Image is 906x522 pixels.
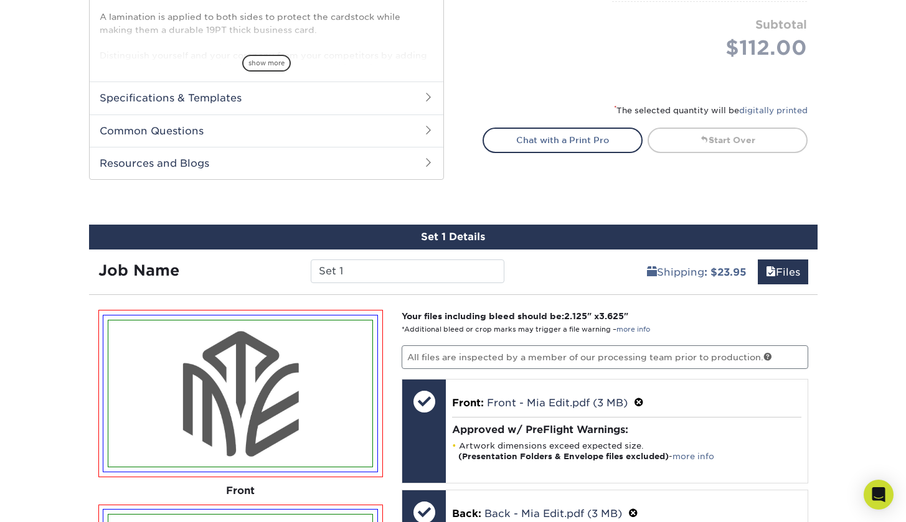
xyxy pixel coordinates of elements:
[599,311,624,321] span: 3.625
[484,508,622,520] a: Back - Mia Edit.pdf (3 MB)
[452,424,801,436] h4: Approved w/ PreFlight Warnings:
[402,325,650,333] small: *Additional bleed or crop marks may trigger a file warning –
[864,480,894,510] div: Open Intercom Messenger
[90,82,443,114] h2: Specifications & Templates
[639,259,755,284] a: Shipping: $23.95
[647,266,657,278] span: shipping
[311,259,504,283] input: Enter a job name
[616,325,650,333] a: more info
[648,128,808,152] a: Start Over
[483,128,643,152] a: Chat with a Print Pro
[758,259,808,284] a: Files
[98,261,179,279] strong: Job Name
[98,477,384,505] div: Front
[402,345,808,369] p: All files are inspected by a member of our processing team prior to production.
[704,266,747,278] b: : $23.95
[242,55,291,72] span: show more
[487,397,628,409] a: Front - Mia Edit.pdf (3 MB)
[739,106,808,115] a: digitally printed
[90,147,443,179] h2: Resources and Blogs
[564,311,587,321] span: 2.125
[672,452,714,461] a: more info
[458,452,669,461] strong: (Presentation Folders & Envelope files excluded)
[90,114,443,147] h2: Common Questions
[452,508,481,520] span: Back:
[614,106,808,115] small: The selected quantity will be
[402,311,628,321] strong: Your files including bleed should be: " x "
[89,225,818,249] div: Set 1 Details
[766,266,776,278] span: files
[452,440,801,462] li: Artwork dimensions exceed expected size. -
[452,397,484,409] span: Front:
